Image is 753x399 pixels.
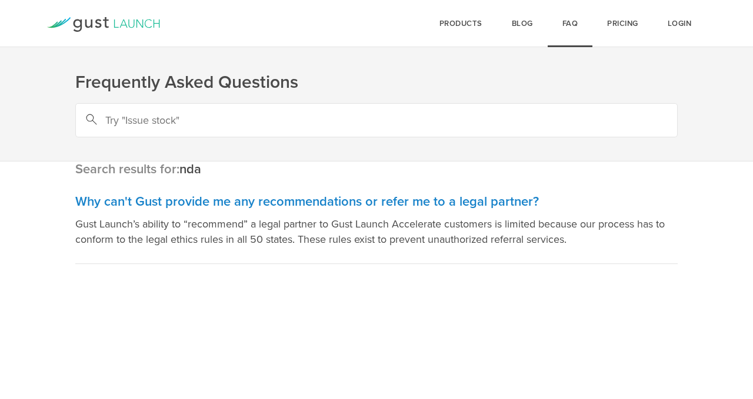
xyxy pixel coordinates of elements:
[75,193,678,210] h3: Why can't Gust provide me any recommendations or refer me to a legal partner?
[75,216,678,247] p: Gust Launch’s ability to “recommend” a legal partner to Gust Launch Accelerate customers is limit...
[179,161,201,177] em: nda
[75,161,678,177] h3: Search results for:
[75,103,678,137] input: Try "Issue stock"
[75,182,678,264] a: Why can't Gust provide me any recommendations or refer me to a legal partner? Gust Launch’s abili...
[75,71,678,94] h1: Frequently Asked Questions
